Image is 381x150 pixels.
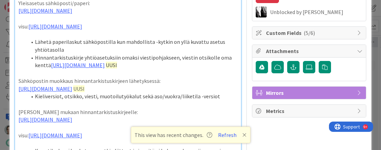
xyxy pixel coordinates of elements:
[27,54,238,69] li: Hinnantarkistuskirje yhtiöasetuksiin omaksi viestipohjakseen, viestin otsikolle oma kenttä
[266,47,354,55] span: Attachments
[35,3,38,8] div: 9+
[216,130,239,139] button: Refresh
[27,38,238,53] li: Lähetä paperilaskut sähköpostilla kun mahdollista -kytkin on yllä kuvattu asetus yhtiötasolla
[18,116,72,123] a: [URL][DOMAIN_NAME]
[106,62,117,68] span: UUSI
[18,132,238,139] p: visu:
[266,107,354,115] span: Metrics
[18,7,72,14] a: [URL][DOMAIN_NAME]
[73,85,85,92] span: UUSI
[18,77,238,85] p: Sähköpostin muokkaus hinnantarkistuskirjeen lähetyksessä:
[18,23,238,30] p: visu:
[28,23,82,30] a: [URL][DOMAIN_NAME]
[270,9,363,15] div: Unblocked by [PERSON_NAME]
[135,131,212,139] span: This view has recent changes.
[18,108,238,116] p: [PERSON_NAME] mukaan hinnantarkistuskirjeelle:
[304,29,315,36] span: ( 5/6 )
[266,29,354,37] span: Custom Fields
[266,89,354,97] span: Mirrors
[18,85,72,92] a: [URL][DOMAIN_NAME]
[14,1,31,9] span: Support
[27,92,238,100] li: Kieliversiot, otsikko, viesti, muotoilutyökalut sekä aso/vuokra/liiketila -versiot
[256,7,267,17] img: KV
[51,62,105,68] a: [URL][DOMAIN_NAME]
[28,132,82,139] a: [URL][DOMAIN_NAME]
